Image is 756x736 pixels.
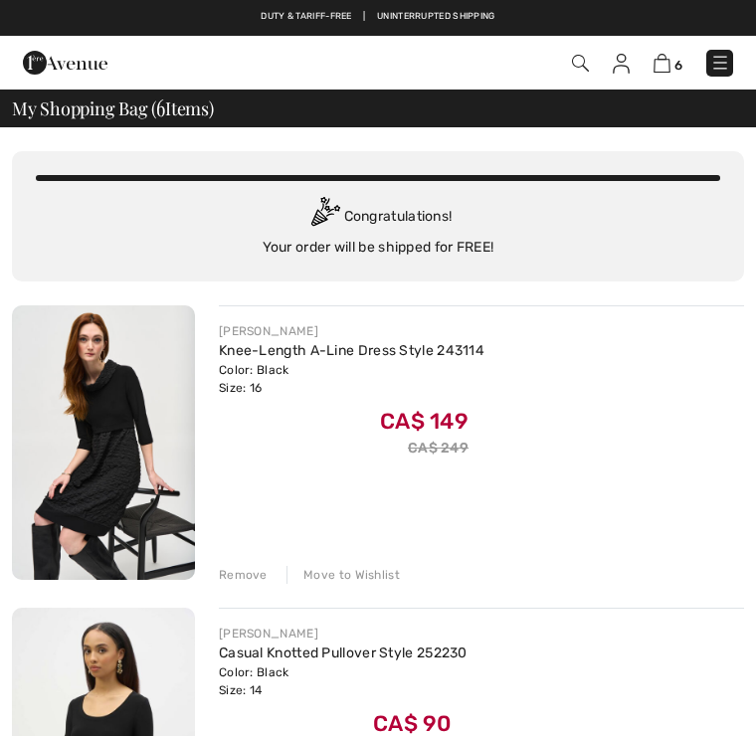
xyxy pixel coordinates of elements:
[219,663,468,699] div: Color: Black Size: 14
[408,440,469,457] s: CA$ 249
[23,54,107,71] a: 1ère Avenue
[710,53,730,73] img: Menu
[572,55,589,72] img: Search
[156,95,165,118] span: 6
[219,342,484,359] a: Knee-Length A-Line Dress Style 243114
[380,408,469,435] span: CA$ 149
[219,322,484,340] div: [PERSON_NAME]
[286,566,400,584] div: Move to Wishlist
[674,58,682,73] span: 6
[12,305,195,580] img: Knee-Length A-Line Dress Style 243114
[654,53,682,74] a: 6
[304,197,344,237] img: Congratulation2.svg
[219,644,468,661] a: Casual Knotted Pullover Style 252230
[12,99,214,117] span: My Shopping Bag ( Items)
[219,625,468,643] div: [PERSON_NAME]
[36,197,720,258] div: Congratulations! Your order will be shipped for FREE!
[23,43,107,83] img: 1ère Avenue
[654,54,670,73] img: Shopping Bag
[219,566,268,584] div: Remove
[219,361,484,397] div: Color: Black Size: 16
[613,54,630,74] img: My Info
